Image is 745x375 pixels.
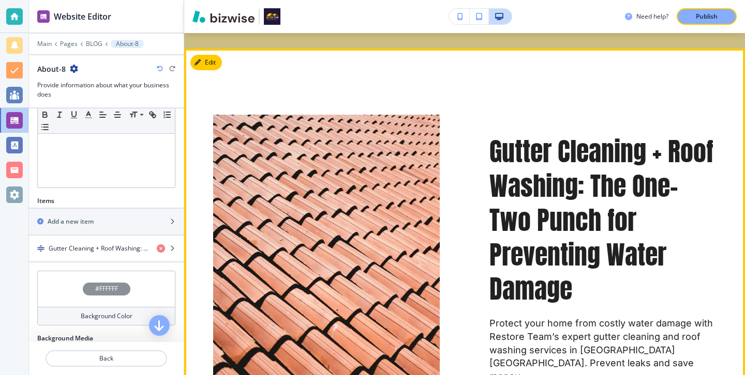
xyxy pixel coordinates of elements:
img: Bizwise Logo [192,10,255,23]
button: BLOG [86,40,102,48]
p: Back [47,354,166,363]
button: DragGutter Cleaning + Roof Washing: The One-Two Punch for Preventing Water Damage [29,236,184,262]
h2: About-8 [37,64,66,74]
h4: Gutter Cleaning + Roof Washing: The One-Two Punch for Preventing Water Damage [49,244,148,253]
button: Main [37,40,52,48]
p: Gutter Cleaning + Roof Washing: The One-Two Punch for Preventing Water Damage [489,134,716,306]
p: Publish [696,12,718,21]
h2: Add a new item [48,217,94,226]
h2: Website Editor [54,10,111,23]
button: Publish [677,8,737,25]
img: Your Logo [264,8,280,25]
button: Back [46,350,167,367]
h2: Items [37,196,54,206]
h4: Background Color [81,311,132,321]
img: editor icon [37,10,50,23]
button: Edit [190,55,222,70]
h3: Need help? [636,12,668,21]
button: #FFFFFFBackground Color [37,271,175,325]
h3: Provide information about what your business does [37,81,175,99]
button: Pages [60,40,78,48]
button: About-8 [111,40,144,48]
h4: #FFFFFF [95,284,118,293]
h2: Background Media [37,334,175,343]
img: Drag [37,245,44,252]
p: About-8 [116,40,139,48]
button: Add a new item [29,209,184,235]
